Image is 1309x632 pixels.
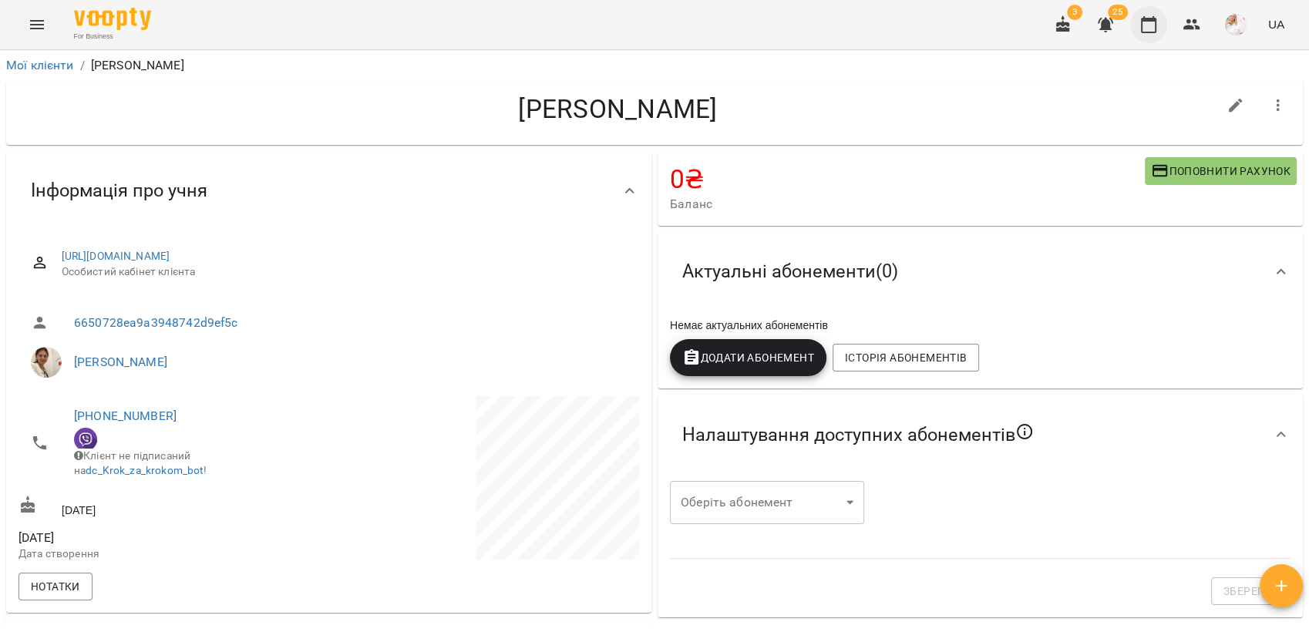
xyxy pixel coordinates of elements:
span: 3 [1067,5,1082,20]
img: Voopty Logo [74,8,151,30]
button: Додати Абонемент [670,339,826,376]
span: Особистий кабінет клієнта [62,264,627,280]
a: [PERSON_NAME] [74,355,167,369]
span: For Business [74,32,151,42]
span: Нотатки [31,577,80,596]
button: Нотатки [19,573,93,600]
span: [DATE] [19,529,326,547]
div: Інформація про учня [6,151,651,230]
span: Інформація про учня [31,179,207,203]
div: Налаштування доступних абонементів [658,395,1303,475]
div: [DATE] [15,492,329,521]
a: [PHONE_NUMBER] [74,408,177,423]
a: [URL][DOMAIN_NAME] [62,250,170,262]
button: UA [1262,10,1290,39]
span: Історія абонементів [845,348,967,367]
button: Історія абонементів [833,344,979,371]
span: Актуальні абонементи ( 0 ) [682,260,898,284]
button: Menu [19,6,56,43]
img: eae1df90f94753cb7588c731c894874c.jpg [1225,14,1247,35]
span: Клієнт не підписаний на ! [74,449,207,477]
button: Поповнити рахунок [1145,157,1297,185]
a: Мої клієнти [6,58,74,72]
li: / [80,56,85,75]
a: dc_Krok_za_krokom_bot [86,464,204,476]
h4: [PERSON_NAME] [19,93,1217,125]
h4: 0 ₴ [670,163,1145,195]
span: Баланс [670,195,1145,213]
div: Актуальні абонементи(0) [658,232,1303,311]
a: 6650728ea9a3948742d9ef5c [74,315,238,330]
svg: Якщо не обрано жодного, клієнт зможе побачити всі публічні абонементи [1015,422,1034,441]
span: 25 [1108,5,1128,20]
span: Додати Абонемент [682,348,814,367]
span: UA [1268,16,1284,32]
span: Поповнити рахунок [1151,162,1290,180]
nav: breadcrumb [6,56,1303,75]
div: Немає актуальних абонементів [667,314,1294,336]
p: [PERSON_NAME] [91,56,184,75]
span: Налаштування доступних абонементів [682,422,1034,447]
img: Рущак Василина Василівна [31,347,62,378]
p: Дата створення [19,546,326,562]
img: Viber [74,428,97,451]
div: ​ [670,481,864,524]
div: Клієнт підписаний на VooptyBot [74,425,117,449]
